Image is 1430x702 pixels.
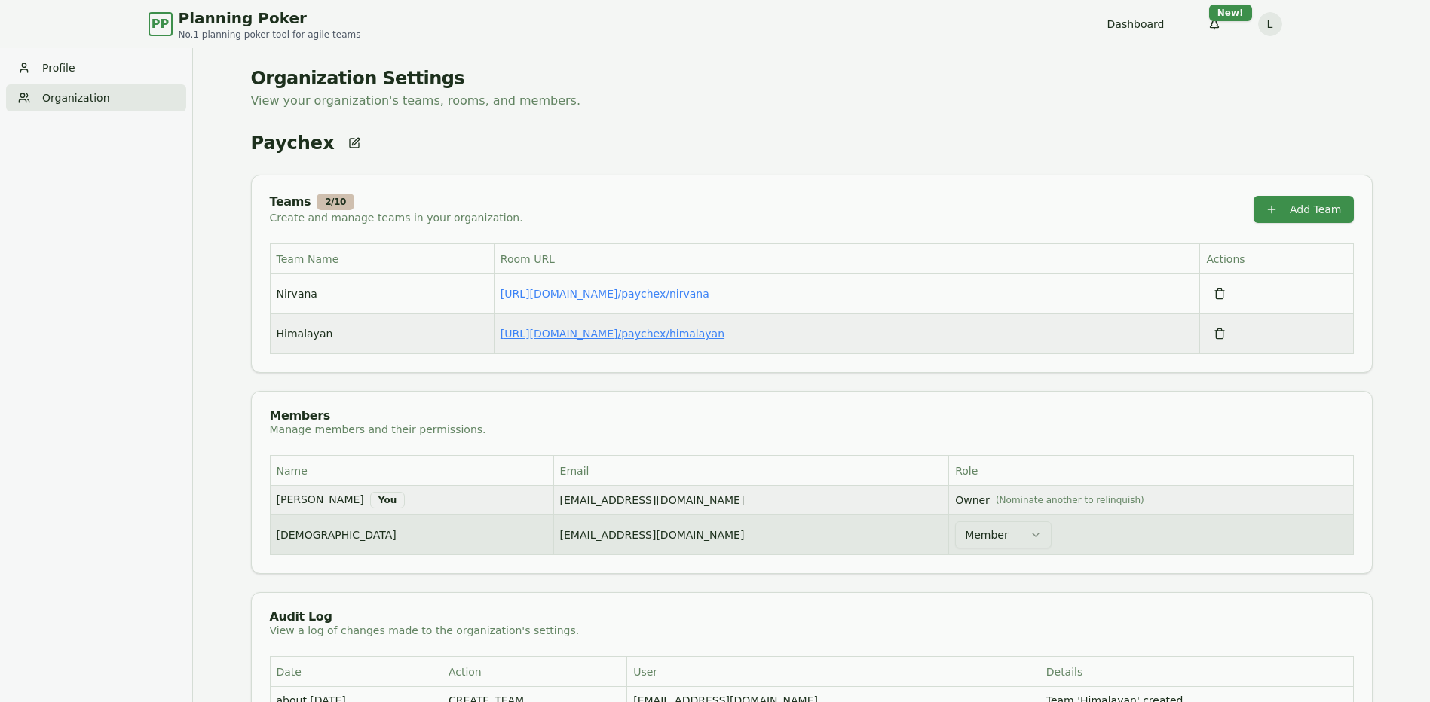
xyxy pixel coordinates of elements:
button: L [1258,12,1282,36]
div: Teams [270,194,523,210]
p: Paychex [251,131,335,155]
th: Actions [1200,244,1353,274]
p: View your organization's teams, rooms, and members. [251,90,1373,111]
a: Organization [6,84,186,111]
div: New! [1209,5,1252,21]
h1: Organization Settings [251,66,1373,90]
td: [EMAIL_ADDRESS][DOMAIN_NAME] [553,515,949,555]
div: Manage members and their permissions. [270,422,486,437]
a: [URL][DOMAIN_NAME]/paychex/nirvana [501,288,709,300]
span: Planning Poker [179,8,361,29]
div: Audit Log [270,611,1354,623]
button: Add Team [1254,196,1354,223]
span: Himalayan [277,326,333,341]
span: Nirvana [277,286,317,301]
div: View a log of changes made to the organization's settings. [270,623,1354,638]
div: Members [270,410,486,422]
a: Profile [6,54,186,81]
a: [URL][DOMAIN_NAME]/paychex/himalayan [501,328,724,340]
th: Action [442,657,626,687]
button: New! [1201,11,1228,38]
span: No.1 planning poker tool for agile teams [179,29,361,41]
a: Dashboard [1107,17,1165,32]
th: Team Name [270,244,494,274]
th: Role [949,456,1353,486]
span: (Nominate another to relinquish) [996,494,1144,506]
span: Owner [955,493,1346,508]
th: Email [553,456,949,486]
a: PPPlanning PokerNo.1 planning poker tool for agile teams [149,8,361,41]
div: 2 / 10 [317,194,354,210]
th: Room URL [494,244,1200,274]
th: Details [1040,657,1353,687]
td: [EMAIL_ADDRESS][DOMAIN_NAME] [553,486,949,515]
div: You [370,492,405,508]
span: PP [152,15,169,33]
div: Create and manage teams in your organization. [270,210,523,225]
th: Date [270,657,442,687]
th: Name [270,456,553,486]
th: User [627,657,1040,687]
td: [DEMOGRAPHIC_DATA] [270,515,553,555]
td: [PERSON_NAME] [270,486,553,515]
